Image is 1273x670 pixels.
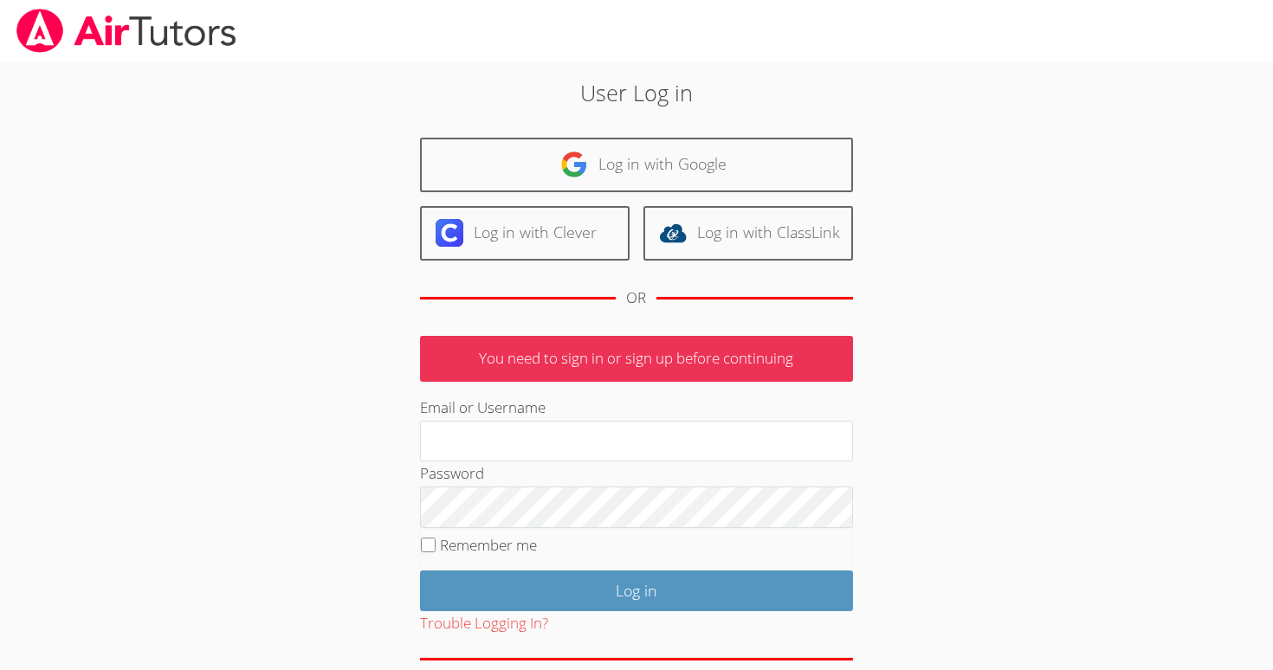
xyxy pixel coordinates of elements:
[420,570,853,611] input: Log in
[15,9,238,53] img: airtutors_banner-c4298cdbf04f3fff15de1276eac7730deb9818008684d7c2e4769d2f7ddbe033.png
[626,286,646,311] div: OR
[436,219,463,247] img: clever-logo-6eab21bc6e7a338710f1a6ff85c0baf02591cd810cc4098c63d3a4b26e2feb20.svg
[420,397,546,417] label: Email or Username
[560,151,588,178] img: google-logo-50288ca7cdecda66e5e0955fdab243c47b7ad437acaf1139b6f446037453330a.svg
[420,206,630,261] a: Log in with Clever
[420,463,484,483] label: Password
[643,206,853,261] a: Log in with ClassLink
[659,219,687,247] img: classlink-logo-d6bb404cc1216ec64c9a2012d9dc4662098be43eaf13dc465df04b49fa7ab582.svg
[293,76,980,109] h2: User Log in
[420,138,853,192] a: Log in with Google
[420,336,853,382] p: You need to sign in or sign up before continuing
[440,535,537,555] label: Remember me
[420,611,548,636] button: Trouble Logging In?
